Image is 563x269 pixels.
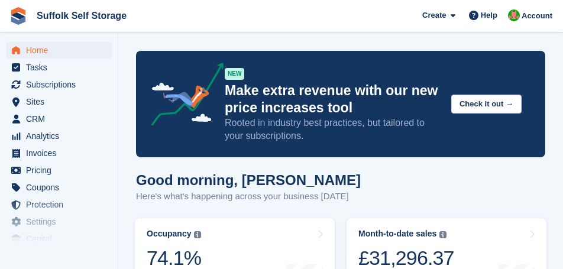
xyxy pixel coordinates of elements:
a: menu [6,111,112,127]
a: menu [6,145,112,161]
img: price-adjustments-announcement-icon-8257ccfd72463d97f412b2fc003d46551f7dbcb40ab6d574587a9cd5c0d94... [141,63,224,130]
span: Tasks [26,59,97,76]
span: Pricing [26,162,97,179]
p: Here's what's happening across your business [DATE] [136,190,361,203]
span: Help [481,9,497,21]
p: Make extra revenue with our new price increases tool [225,82,442,116]
span: Coupons [26,179,97,196]
img: stora-icon-8386f47178a22dfd0bd8f6a31ec36ba5ce8667c1dd55bd0f319d3a0aa187defe.svg [9,7,27,25]
a: Suffolk Self Storage [32,6,131,25]
span: Capital [26,231,97,247]
img: icon-info-grey-7440780725fd019a000dd9b08b2336e03edf1995a4989e88bcd33f0948082b44.svg [194,231,201,238]
div: NEW [225,68,244,80]
img: icon-info-grey-7440780725fd019a000dd9b08b2336e03edf1995a4989e88bcd33f0948082b44.svg [439,231,446,238]
span: Subscriptions [26,76,97,93]
span: Account [522,10,552,22]
span: CRM [26,111,97,127]
div: Month-to-date sales [358,229,436,239]
a: menu [6,42,112,59]
h1: Good morning, [PERSON_NAME] [136,172,361,188]
button: Check it out → [451,95,522,114]
span: Settings [26,213,97,230]
span: Analytics [26,128,97,144]
span: Invoices [26,145,97,161]
div: Occupancy [147,229,191,239]
a: menu [6,59,112,76]
a: menu [6,231,112,247]
a: menu [6,179,112,196]
p: Rooted in industry best practices, but tailored to your subscriptions. [225,116,442,142]
a: menu [6,162,112,179]
img: David Caucutt [508,9,520,21]
a: menu [6,196,112,213]
span: Home [26,42,97,59]
span: Create [422,9,446,21]
a: menu [6,128,112,144]
span: Protection [26,196,97,213]
span: Sites [26,93,97,110]
a: menu [6,213,112,230]
a: menu [6,93,112,110]
a: menu [6,76,112,93]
